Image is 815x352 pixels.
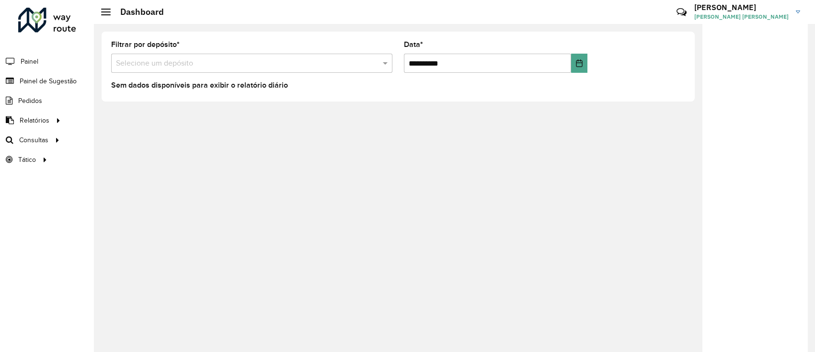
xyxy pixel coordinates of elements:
[571,54,587,73] button: Choose Date
[111,7,164,17] h2: Dashboard
[111,79,288,91] label: Sem dados disponíveis para exibir o relatório diário
[20,76,77,86] span: Painel de Sugestão
[18,96,42,106] span: Pedidos
[671,2,692,23] a: Contato Rápido
[19,135,48,145] span: Consultas
[694,3,789,12] h3: [PERSON_NAME]
[111,39,180,50] label: Filtrar por depósito
[404,39,423,50] label: Data
[694,12,789,21] span: [PERSON_NAME] [PERSON_NAME]
[18,155,36,165] span: Tático
[20,115,49,125] span: Relatórios
[21,57,38,67] span: Painel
